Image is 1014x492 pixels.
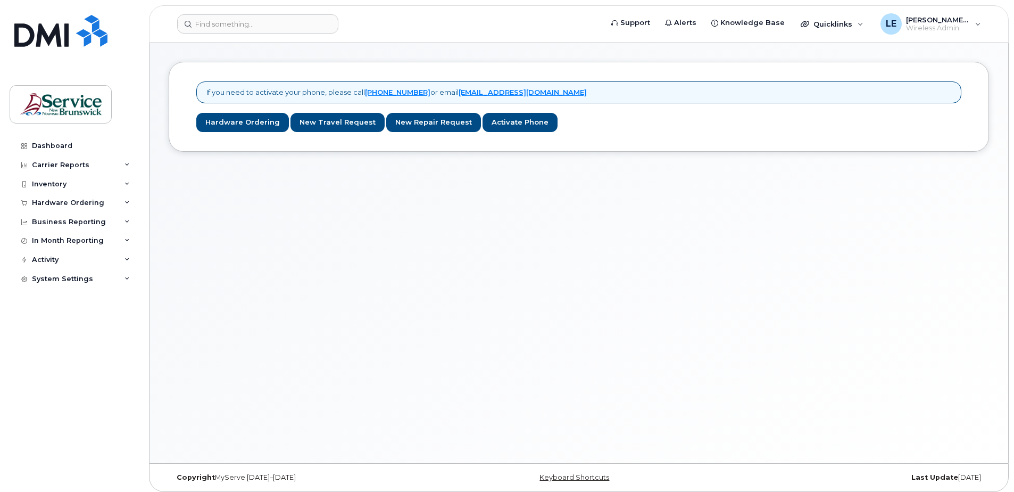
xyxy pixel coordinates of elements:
a: [PHONE_NUMBER] [365,88,430,96]
a: New Travel Request [290,113,385,133]
strong: Copyright [177,473,215,481]
p: If you need to activate your phone, please call or email [206,87,587,97]
a: [EMAIL_ADDRESS][DOMAIN_NAME] [459,88,587,96]
a: Hardware Ordering [196,113,289,133]
a: Keyboard Shortcuts [539,473,609,481]
a: New Repair Request [386,113,481,133]
a: Activate Phone [483,113,558,133]
div: MyServe [DATE]–[DATE] [169,473,442,482]
div: [DATE] [716,473,989,482]
strong: Last Update [911,473,958,481]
